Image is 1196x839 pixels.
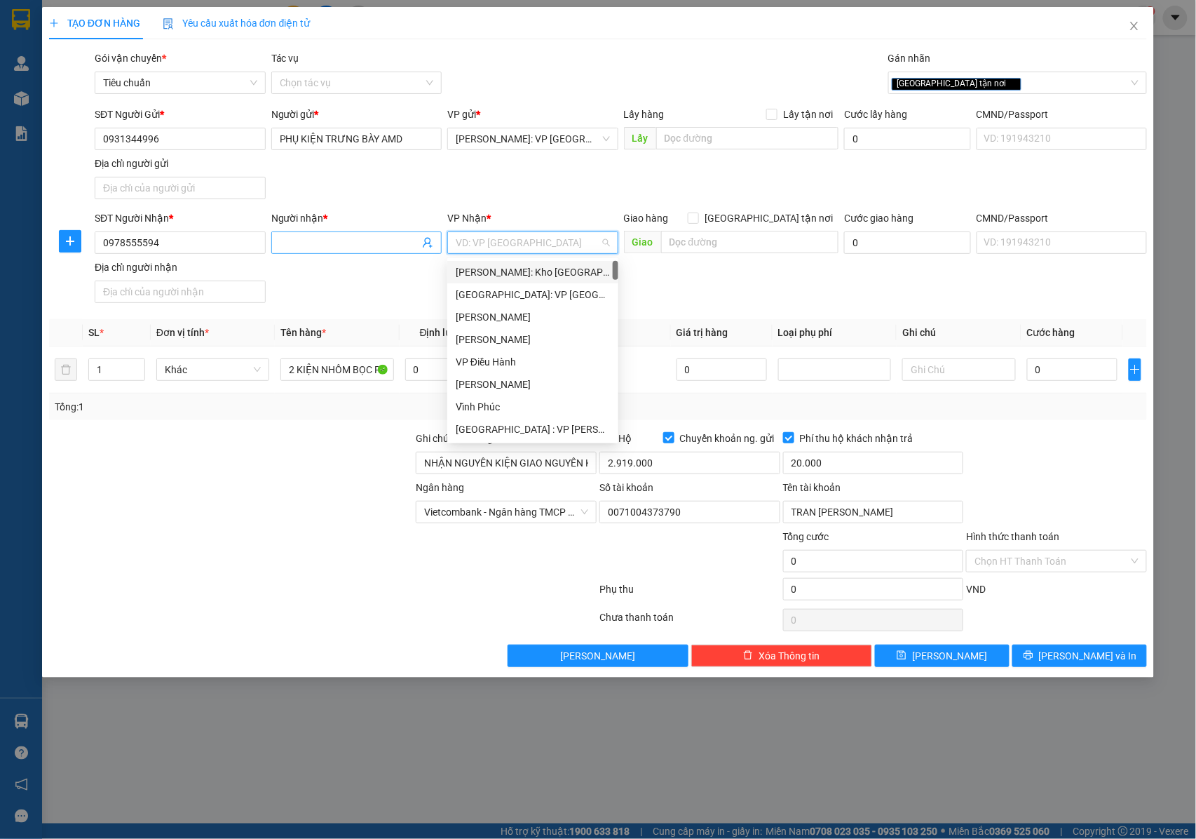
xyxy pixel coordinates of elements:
[103,72,257,93] span: Tiêu chuẩn
[456,332,610,347] div: [PERSON_NAME]
[271,53,299,64] label: Tác vụ
[447,213,487,224] span: VP Nhận
[508,645,688,667] button: [PERSON_NAME]
[783,531,829,542] span: Tổng cước
[624,127,656,149] span: Lấy
[456,399,610,415] div: Vĩnh Phúc
[49,18,59,28] span: plus
[6,30,107,55] span: [PHONE_NUMBER]
[677,327,728,338] span: Giá trị hàng
[598,610,782,634] div: Chưa thanh toán
[897,319,1021,347] th: Ghi chú
[699,210,838,226] span: [GEOGRAPHIC_DATA] tận nơi
[416,433,493,444] label: Ghi chú đơn hàng
[1024,650,1033,662] span: printer
[447,351,618,373] div: VP Điều Hành
[656,127,838,149] input: Dọc đường
[456,287,610,302] div: [GEOGRAPHIC_DATA]: VP [GEOGRAPHIC_DATA]
[456,354,610,370] div: VP Điều Hành
[447,306,618,328] div: Tuyên Quang
[743,650,753,662] span: delete
[447,418,618,441] div: Đà Nẵng : VP Thanh Khê
[6,75,215,94] span: Mã đơn: SGTB1208250013
[88,327,100,338] span: SL
[420,327,470,338] span: Định lượng
[1115,7,1154,46] button: Close
[624,109,665,120] span: Lấy hàng
[1129,20,1140,32] span: close
[844,213,913,224] label: Cước giao hàng
[95,210,266,226] div: SĐT Người Nhận
[783,482,841,493] label: Tên tài khoản
[6,97,88,109] span: 16:04:13 [DATE]
[95,177,266,199] input: Địa chỉ của người gửi
[95,107,266,122] div: SĐT Người Gửi
[773,319,897,347] th: Loại phụ phí
[777,107,838,122] span: Lấy tận nơi
[677,358,767,381] input: 0
[49,18,140,29] span: TẠO ĐƠN HÀNG
[456,309,610,325] div: [PERSON_NAME]
[95,281,266,303] input: Địa chỉ của người nhận
[280,358,393,381] input: VD: Bàn, Ghế
[1129,364,1141,375] span: plus
[1009,80,1016,87] span: close
[55,358,77,381] button: delete
[60,236,81,247] span: plus
[844,109,907,120] label: Cước lấy hàng
[456,128,610,149] span: Hồ Chí Minh: VP Quận Tân Bình
[416,482,464,493] label: Ngân hàng
[447,396,618,418] div: Vĩnh Phúc
[892,78,1021,90] span: [GEOGRAPHIC_DATA] tận nơi
[966,584,986,595] span: VND
[888,53,931,64] label: Gán nhãn
[456,422,610,437] div: [GEOGRAPHIC_DATA] : VP [PERSON_NAME]
[156,327,209,338] span: Đơn vị tính
[422,237,433,248] span: user-add
[1129,358,1142,381] button: plus
[271,210,442,226] div: Người nhận
[794,431,919,446] span: Phí thu hộ khách nhận trả
[111,30,280,55] span: CÔNG TY TNHH CHUYỂN PHÁT NHANH BẢO AN
[447,261,618,283] div: Hồ Chí Minh: Kho Thủ Đức & Quận 9
[599,433,632,444] span: Thu Hộ
[163,18,311,29] span: Yêu cầu xuất hóa đơn điện tử
[691,645,872,667] button: deleteXóa Thông tin
[897,650,906,662] span: save
[624,231,661,253] span: Giao
[977,107,1148,122] div: CMND/Passport
[447,283,618,306] div: Quảng Ngãi: VP Trường Chinh
[844,231,971,254] input: Cước giao hàng
[1039,648,1137,664] span: [PERSON_NAME] và In
[912,648,987,664] span: [PERSON_NAME]
[759,648,820,664] span: Xóa Thông tin
[599,482,653,493] label: Số tài khoản
[416,452,597,474] input: Ghi chú đơn hàng
[447,107,618,122] div: VP gửi
[599,501,780,523] input: Số tài khoản
[844,128,971,150] input: Cước lấy hàng
[561,648,636,664] span: [PERSON_NAME]
[271,107,442,122] div: Người gửi
[977,210,1148,226] div: CMND/Passport
[1012,645,1147,667] button: printer[PERSON_NAME] và In
[95,156,266,171] div: Địa chỉ người gửi
[55,399,462,415] div: Tổng: 1
[447,373,618,396] div: Thái Nguyên
[902,358,1015,381] input: Ghi Chú
[875,645,1010,667] button: save[PERSON_NAME]
[783,501,964,523] input: Tên tài khoản
[661,231,838,253] input: Dọc đường
[674,431,780,446] span: Chuyển khoản ng. gửi
[624,213,669,224] span: Giao hàng
[1027,327,1075,338] span: Cước hàng
[163,18,174,29] img: icon
[966,531,1059,542] label: Hình thức thanh toán
[456,377,610,392] div: [PERSON_NAME]
[280,327,326,338] span: Tên hàng
[424,502,588,523] span: Vietcombank - Ngân hàng TMCP Ngoại Thương Việt Nam
[95,53,166,64] span: Gói vận chuyển
[59,230,81,253] button: plus
[447,328,618,351] div: Yên Bái
[39,30,74,42] strong: CSKH:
